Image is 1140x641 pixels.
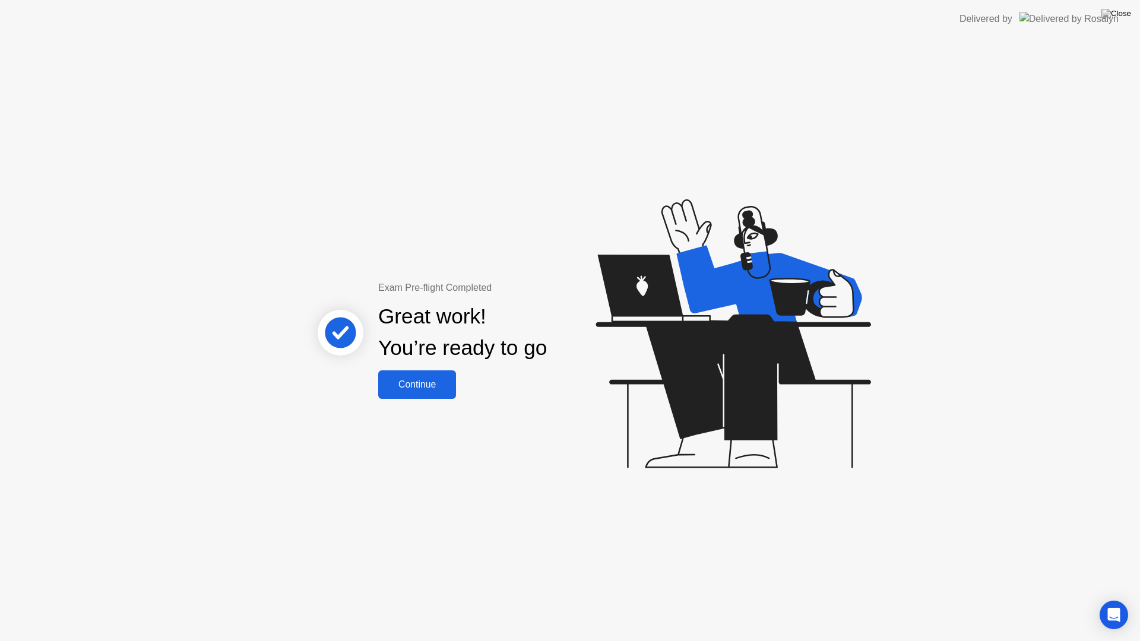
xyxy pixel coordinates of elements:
div: Great work! You’re ready to go [378,301,547,364]
div: Continue [382,379,452,390]
div: Open Intercom Messenger [1100,601,1128,629]
div: Exam Pre-flight Completed [378,281,623,295]
div: Delivered by [959,12,1012,26]
button: Continue [378,370,456,399]
img: Delivered by Rosalyn [1019,12,1119,26]
img: Close [1101,9,1131,18]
